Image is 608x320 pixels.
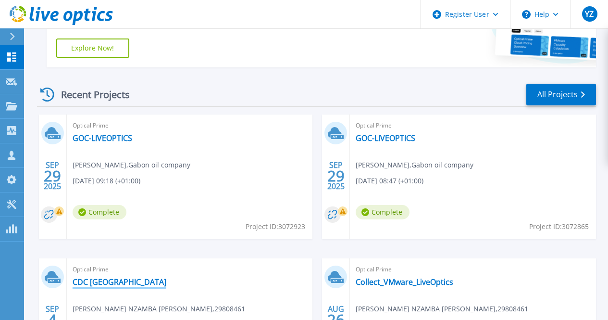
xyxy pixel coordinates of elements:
a: Collect_VMware_LiveOptics [356,277,453,287]
a: GOC-LIVEOPTICS [73,133,132,143]
span: Optical Prime [73,264,307,275]
span: Optical Prime [356,264,590,275]
span: [PERSON_NAME] , Gabon oil company [73,160,190,170]
span: [PERSON_NAME] NZAMBA [PERSON_NAME] , 29808461 [73,304,245,314]
span: [PERSON_NAME] NZAMBA [PERSON_NAME] , 29808461 [356,304,528,314]
a: Explore Now! [56,38,129,58]
span: Project ID: 3072923 [246,221,305,232]
div: SEP 2025 [43,158,62,193]
span: 29 [44,172,61,180]
span: Optical Prime [73,120,307,131]
span: [DATE] 09:18 (+01:00) [73,176,140,186]
span: Complete [73,205,126,219]
span: Project ID: 3072865 [529,221,589,232]
span: Complete [356,205,409,219]
div: SEP 2025 [327,158,345,193]
span: YZ [585,10,594,18]
a: CDC [GEOGRAPHIC_DATA] [73,277,166,287]
span: Optical Prime [356,120,590,131]
a: All Projects [526,84,596,105]
a: GOC-LIVEOPTICS [356,133,415,143]
span: [PERSON_NAME] , Gabon oil company [356,160,473,170]
div: Recent Projects [37,83,143,106]
span: 29 [327,172,345,180]
span: [DATE] 08:47 (+01:00) [356,176,423,186]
